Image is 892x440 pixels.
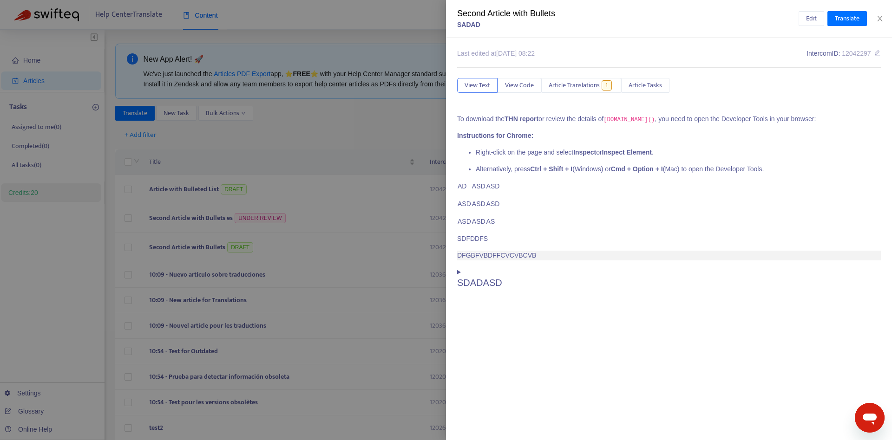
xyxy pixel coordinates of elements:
b: Instructions for Chrome: [457,132,533,139]
button: View Code [498,78,541,93]
span: Article Tasks [629,80,662,91]
span: Edit [806,13,817,24]
button: View Text [457,78,498,93]
div: Last edited at [DATE] 08:22 [457,49,535,58]
p: To download the or review the details of , you need to open the Developer Tools in your browser: [457,114,881,124]
h2: SDADASD [457,277,881,288]
p: ASD [486,181,500,191]
summary: SDADASD [457,267,881,288]
p: ASD [458,199,471,209]
p: AS [486,217,500,226]
code: [DOMAIN_NAME]() [603,116,655,123]
b: Ctrl + Shift + I [530,165,572,173]
span: Translate [835,13,859,24]
p: DFGBFVBDFFCVCVBCVB [457,251,881,260]
b: Inspect Element [602,149,652,156]
p: ASD [472,217,485,226]
button: Edit [799,11,824,26]
span: View Code [505,80,534,91]
span: close [876,15,884,22]
span: View Text [465,80,490,91]
span: 1 [602,80,612,91]
div: Intercom ID: [807,49,881,58]
p: AD [458,181,471,191]
p: ASD [472,181,485,191]
div: SADAD [457,20,799,30]
button: Article Translations1 [541,78,621,93]
button: Close [873,14,886,23]
button: Translate [827,11,867,26]
p: Alternatively, press (Windows) or (Mac) to open the Developer Tools. [476,164,881,174]
span: Article Translations [549,80,600,91]
b: Inspect [573,149,596,156]
p: SDFDDFS [457,234,881,244]
iframe: Button to launch messaging window [855,403,885,433]
b: Cmd + Option + I [611,165,663,173]
p: Right-click on the page and select or . [476,148,881,157]
p: ASD [472,199,485,209]
p: ASD [458,217,471,226]
div: Second Article with Bullets [457,7,799,20]
p: ASD [486,199,500,209]
button: Article Tasks [621,78,669,93]
span: 12042297 [842,50,871,57]
b: THN report [505,115,538,123]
